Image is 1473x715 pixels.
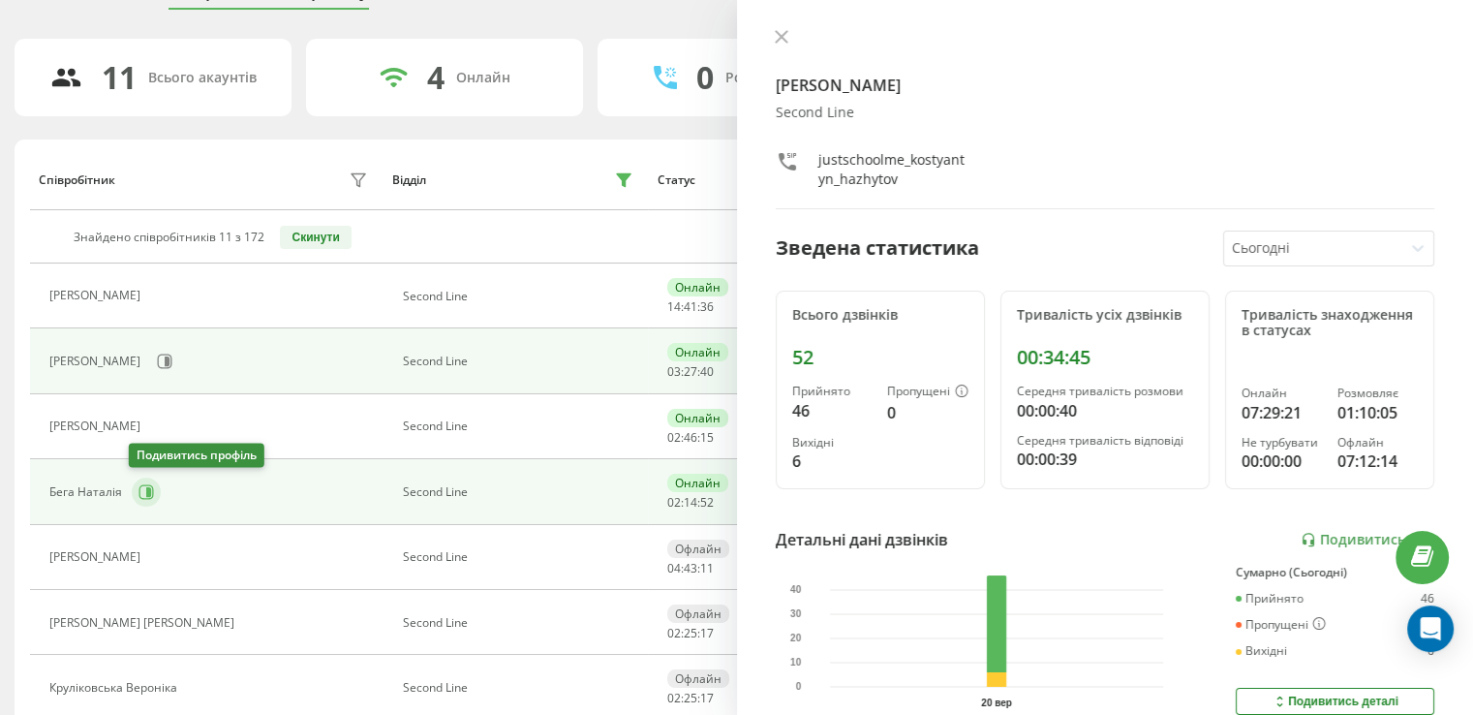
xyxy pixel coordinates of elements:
[792,346,968,369] div: 52
[1242,307,1418,340] div: Тривалість знаходження в статусах
[667,431,714,445] div: : :
[792,450,872,473] div: 6
[776,105,1435,121] div: Second Line
[1337,387,1418,400] div: Розмовляє
[700,494,714,511] span: 52
[700,560,714,576] span: 11
[1017,346,1193,369] div: 00:34:45
[684,298,697,315] span: 41
[818,150,969,189] div: justschoolme_kostyantyn_hazhytov
[684,690,697,706] span: 25
[49,485,127,499] div: Бега Наталія
[49,550,145,564] div: [PERSON_NAME]
[280,226,351,249] button: Скинути
[1236,617,1326,633] div: Пропущені
[1407,606,1454,652] div: Open Intercom Messenger
[667,343,728,361] div: Онлайн
[1017,385,1193,398] div: Середня тривалість розмови
[725,70,819,86] div: Розмовляють
[684,560,697,576] span: 43
[667,562,714,575] div: : :
[792,307,968,324] div: Всього дзвінків
[1242,387,1322,400] div: Онлайн
[658,173,695,187] div: Статус
[700,429,714,446] span: 15
[1242,450,1322,473] div: 00:00:00
[456,70,510,86] div: Онлайн
[1236,688,1434,715] button: Подивитись деталі
[403,681,638,695] div: Second Line
[667,298,681,315] span: 14
[49,355,145,368] div: [PERSON_NAME]
[1242,436,1322,450] div: Не турбувати
[667,669,729,688] div: Офлайн
[1242,401,1322,424] div: 07:29:21
[403,550,638,564] div: Second Line
[776,233,979,263] div: Зведена статистика
[700,298,714,315] span: 36
[776,74,1435,97] h4: [PERSON_NAME]
[667,278,728,296] div: Онлайн
[795,681,801,692] text: 0
[1017,448,1193,471] div: 00:00:39
[667,494,681,511] span: 02
[776,528,948,551] div: Детальні дані дзвінків
[49,681,182,695] div: Круліковська Вероніка
[981,698,1012,708] text: 20 вер
[790,633,802,643] text: 20
[696,59,714,96] div: 0
[667,300,714,314] div: : :
[667,625,681,641] span: 02
[1337,450,1418,473] div: 07:12:14
[129,444,264,468] div: Подивитись профіль
[148,70,257,86] div: Всього акаунтів
[790,584,802,595] text: 40
[792,436,872,450] div: Вихідні
[792,385,872,398] div: Прийнято
[684,429,697,446] span: 46
[403,290,638,303] div: Second Line
[667,560,681,576] span: 04
[667,363,681,380] span: 03
[1017,307,1193,324] div: Тривалість усіх дзвінків
[684,625,697,641] span: 25
[667,474,728,492] div: Онлайн
[667,605,729,623] div: Офлайн
[49,420,145,433] div: [PERSON_NAME]
[684,494,697,511] span: 14
[403,355,638,368] div: Second Line
[39,173,115,187] div: Співробітник
[403,616,638,630] div: Second Line
[667,496,714,510] div: : :
[427,59,445,96] div: 4
[1236,592,1304,606] div: Прийнято
[792,399,872,422] div: 46
[49,289,145,302] div: [PERSON_NAME]
[102,59,137,96] div: 11
[49,616,239,630] div: [PERSON_NAME] [PERSON_NAME]
[1017,399,1193,422] div: 00:00:40
[700,625,714,641] span: 17
[1272,694,1398,709] div: Подивитись деталі
[403,420,638,433] div: Second Line
[1301,532,1434,548] a: Подивитись звіт
[887,401,968,424] div: 0
[392,173,426,187] div: Відділ
[74,231,264,244] div: Знайдено співробітників 11 з 172
[1421,592,1434,606] div: 46
[700,363,714,380] span: 40
[1236,644,1287,658] div: Вихідні
[1427,644,1434,658] div: 6
[1017,434,1193,448] div: Середня тривалість відповіді
[667,690,681,706] span: 02
[887,385,968,400] div: Пропущені
[667,627,714,640] div: : :
[667,540,729,558] div: Офлайн
[1236,566,1434,579] div: Сумарно (Сьогодні)
[667,365,714,379] div: : :
[684,363,697,380] span: 27
[700,690,714,706] span: 17
[1337,401,1418,424] div: 01:10:05
[790,608,802,619] text: 30
[667,692,714,705] div: : :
